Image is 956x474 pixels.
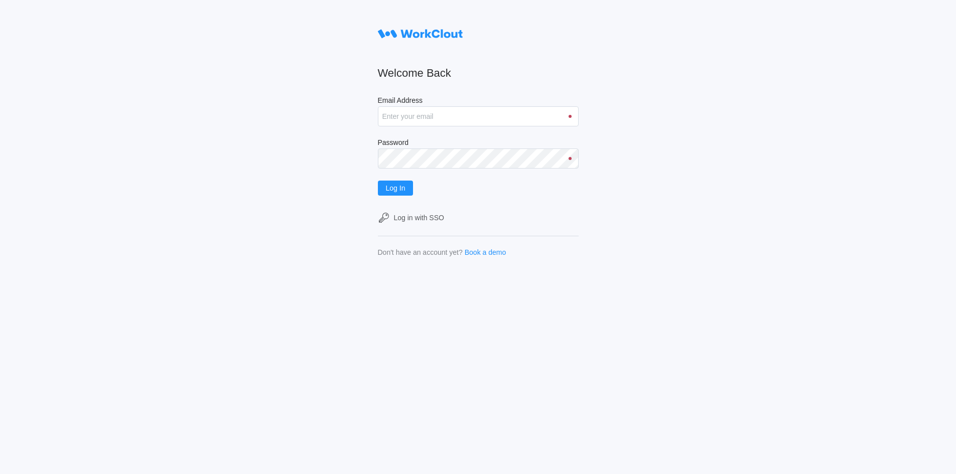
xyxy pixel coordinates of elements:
button: Log In [378,181,414,196]
span: Log In [386,185,405,192]
h2: Welcome Back [378,66,579,80]
a: Book a demo [465,248,506,256]
input: Enter your email [378,106,579,126]
div: Log in with SSO [394,214,444,222]
label: Password [378,138,579,148]
a: Log in with SSO [378,212,579,224]
div: Don't have an account yet? [378,248,463,256]
label: Email Address [378,96,579,106]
